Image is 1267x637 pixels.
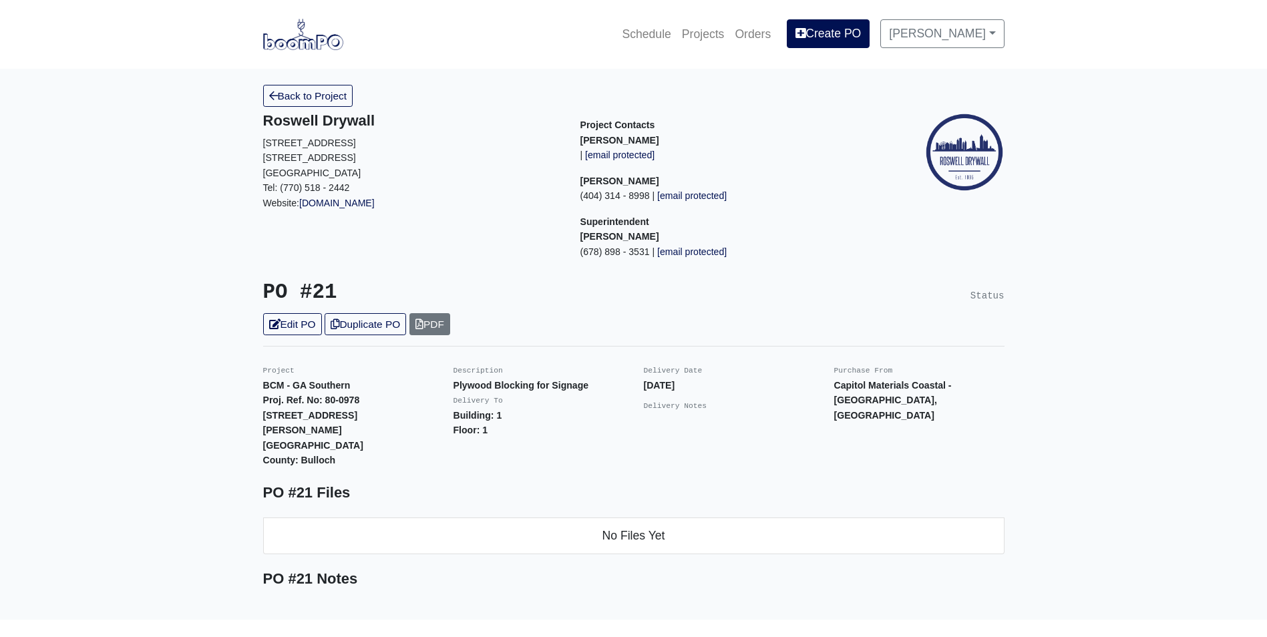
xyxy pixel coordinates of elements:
[834,367,893,375] small: Purchase From
[299,198,375,208] a: [DOMAIN_NAME]
[263,367,295,375] small: Project
[454,410,502,421] strong: Building: 1
[263,150,560,166] p: [STREET_ADDRESS]
[325,313,406,335] a: Duplicate PO
[263,112,560,130] h5: Roswell Drywall
[263,180,560,196] p: Tel: (770) 518 - 2442
[263,484,1005,501] h5: PO #21 Files
[263,85,353,107] a: Back to Project
[644,367,703,375] small: Delivery Date
[729,19,776,49] a: Orders
[454,425,488,435] strong: Floor: 1
[644,402,707,410] small: Delivery Notes
[454,397,503,405] small: Delivery To
[880,19,1004,47] a: [PERSON_NAME]
[657,246,727,257] span: [email protected]
[263,455,336,465] strong: County: Bulloch
[580,231,659,242] strong: [PERSON_NAME]
[655,246,727,257] a: [email protected]
[580,176,659,186] strong: [PERSON_NAME]
[580,216,649,227] span: Superintendent
[263,517,1005,554] li: No Files Yet
[263,570,1005,588] h5: PO #21 Notes
[580,135,659,146] strong: [PERSON_NAME]
[677,19,730,49] a: Projects
[970,290,1005,301] small: Status
[263,280,624,305] h3: PO #21
[834,378,1005,423] p: Capitol Materials Coastal - [GEOGRAPHIC_DATA], [GEOGRAPHIC_DATA]
[263,440,363,451] strong: [GEOGRAPHIC_DATA]
[582,150,655,160] a: [email protected]
[580,188,878,204] p: (404) 314 - 8998 |
[787,19,870,47] a: Create PO
[580,148,878,163] p: |
[263,410,358,436] strong: [STREET_ADDRESS][PERSON_NAME]
[580,120,655,130] span: Project Contacts
[657,190,727,201] span: [email protected]
[580,244,878,260] p: (678) 898 - 3531 |
[454,380,589,391] strong: Plywood Blocking for Signage
[644,380,675,391] strong: [DATE]
[263,380,351,391] strong: BCM - GA Southern
[585,150,655,160] span: [email protected]
[616,19,676,49] a: Schedule
[263,19,343,49] img: boomPO
[454,367,503,375] small: Description
[263,136,560,151] p: [STREET_ADDRESS]
[409,313,450,335] a: PDF
[655,190,727,201] a: [email protected]
[263,112,560,210] div: Website:
[263,166,560,181] p: [GEOGRAPHIC_DATA]
[263,395,360,405] strong: Proj. Ref. No: 80-0978
[263,313,322,335] a: Edit PO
